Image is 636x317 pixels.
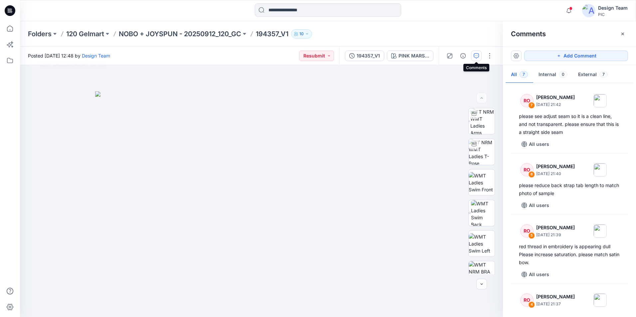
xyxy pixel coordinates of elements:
img: TT NRM WMT Ladies Arms Down [470,108,495,134]
a: Folders [28,29,52,39]
a: 120 Gelmart [66,29,104,39]
div: 7 [528,102,535,109]
p: [DATE] 21:37 [536,301,575,307]
div: please see adjust seam so it is a clean line, and not transparent. please ensure that this is a s... [519,112,620,136]
img: WMT Ladies Swim Front [469,172,495,193]
img: avatar [582,4,595,17]
img: WMT NRM BRA TOP GHOST [469,261,495,287]
span: 7 [520,71,528,78]
button: All users [519,200,552,211]
p: [PERSON_NAME] [536,93,575,101]
div: RO [520,94,534,107]
button: All users [519,139,552,150]
button: Internal [533,66,573,83]
span: 7 [599,71,608,78]
p: [DATE] 21:40 [536,170,575,177]
div: 194357_V1 [357,52,380,59]
div: RO [520,163,534,176]
img: eyJhbGciOiJIUzI1NiIsImtpZCI6IjAiLCJzbHQiOiJzZXMiLCJ0eXAiOiJKV1QifQ.eyJkYXRhIjp7InR5cGUiOiJzdG9yYW... [95,91,428,317]
p: [DATE] 21:42 [536,101,575,108]
button: 10 [291,29,312,39]
div: RO [520,224,534,238]
span: Posted [DATE] 12:48 by [28,52,110,59]
button: All [506,66,533,83]
h2: Comments [511,30,546,38]
button: External [573,66,613,83]
div: 4 [528,301,535,308]
button: Add Comment [524,51,628,61]
p: [PERSON_NAME] [536,162,575,170]
div: RO [520,293,534,307]
img: TT NRM WMT Ladies T-Pose [469,139,495,165]
img: WMT Ladies Swim Back [471,200,495,226]
img: WMT Ladies Swim Left [469,233,495,254]
div: 5 [528,232,535,239]
div: 6 [528,171,535,178]
button: Details [458,51,468,61]
button: PINK MARSHMALLOW [387,51,433,61]
a: Design Team [82,53,110,58]
div: please reduce back strap tab length to match photo of sample [519,181,620,197]
p: [PERSON_NAME] [536,293,575,301]
div: Design Team [598,4,628,12]
div: PIC [598,12,628,17]
p: 10 [299,30,304,38]
p: 194357_V1 [256,29,288,39]
button: 194357_V1 [345,51,384,61]
div: red thread in embroidery is appearing dull Please increase saturation. please match satin bow. [519,243,620,266]
p: [DATE] 21:39 [536,232,575,238]
div: PINK MARSHMALLOW [398,52,429,59]
p: All users [529,201,549,209]
p: All users [529,270,549,278]
button: All users [519,269,552,280]
span: 0 [559,71,567,78]
p: All users [529,140,549,148]
p: [PERSON_NAME] [536,224,575,232]
a: NOBO + JOYSPUN - 20250912_120_GC [119,29,241,39]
